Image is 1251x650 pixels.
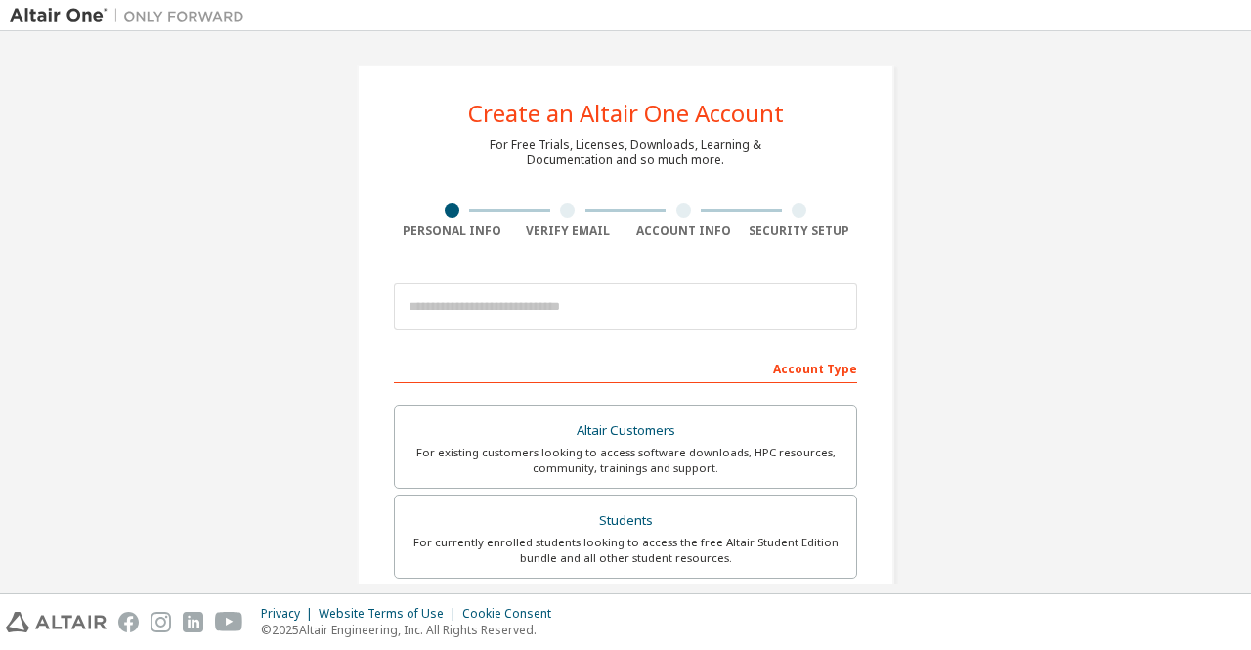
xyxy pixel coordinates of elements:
[10,6,254,25] img: Altair One
[468,102,784,125] div: Create an Altair One Account
[510,223,626,238] div: Verify Email
[394,223,510,238] div: Personal Info
[742,223,858,238] div: Security Setup
[261,622,563,638] p: © 2025 Altair Engineering, Inc. All Rights Reserved.
[118,612,139,632] img: facebook.svg
[215,612,243,632] img: youtube.svg
[407,507,844,535] div: Students
[6,612,107,632] img: altair_logo.svg
[490,137,761,168] div: For Free Trials, Licenses, Downloads, Learning & Documentation and so much more.
[261,606,319,622] div: Privacy
[407,445,844,476] div: For existing customers looking to access software downloads, HPC resources, community, trainings ...
[407,417,844,445] div: Altair Customers
[319,606,462,622] div: Website Terms of Use
[462,606,563,622] div: Cookie Consent
[394,352,857,383] div: Account Type
[183,612,203,632] img: linkedin.svg
[625,223,742,238] div: Account Info
[151,612,171,632] img: instagram.svg
[407,535,844,566] div: For currently enrolled students looking to access the free Altair Student Edition bundle and all ...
